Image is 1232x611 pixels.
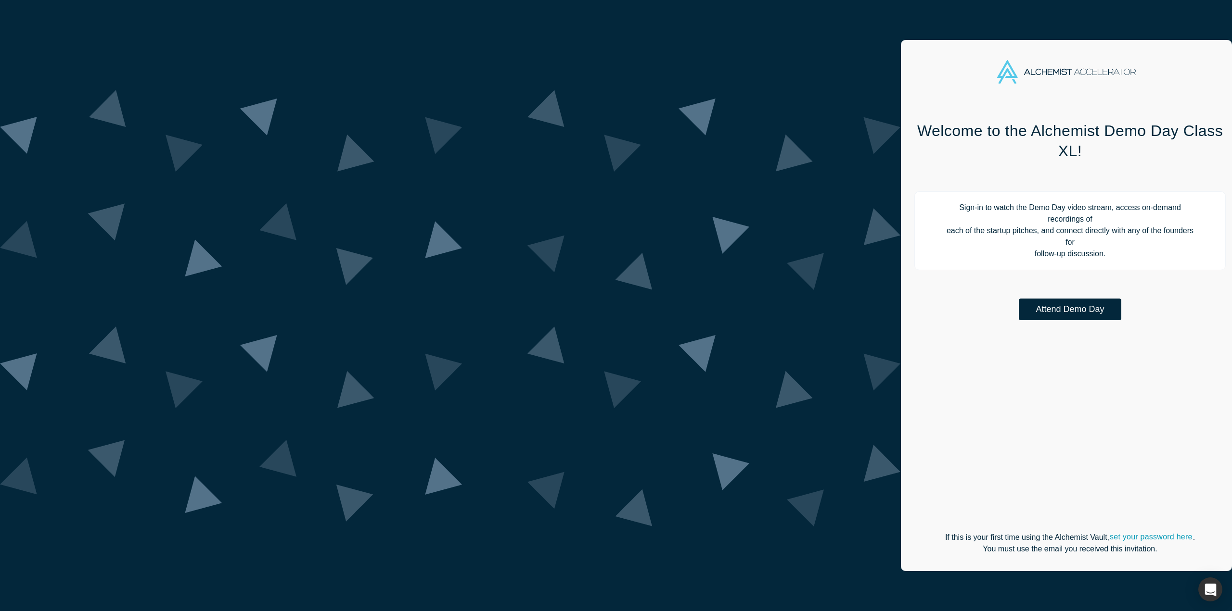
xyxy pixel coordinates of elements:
a: set your password here [1109,531,1193,543]
p: Sign-in to watch the Demo Day video stream, access on-demand recordings of each of the startup pi... [914,191,1226,270]
img: Alchemist Accelerator Logo [997,60,1136,84]
h1: Welcome to the Alchemist Demo Day Class XL! [914,121,1226,161]
button: Attend Demo Day [1019,299,1121,320]
p: If this is your first time using the Alchemist Vault, . You must use the email you received this ... [914,532,1226,555]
